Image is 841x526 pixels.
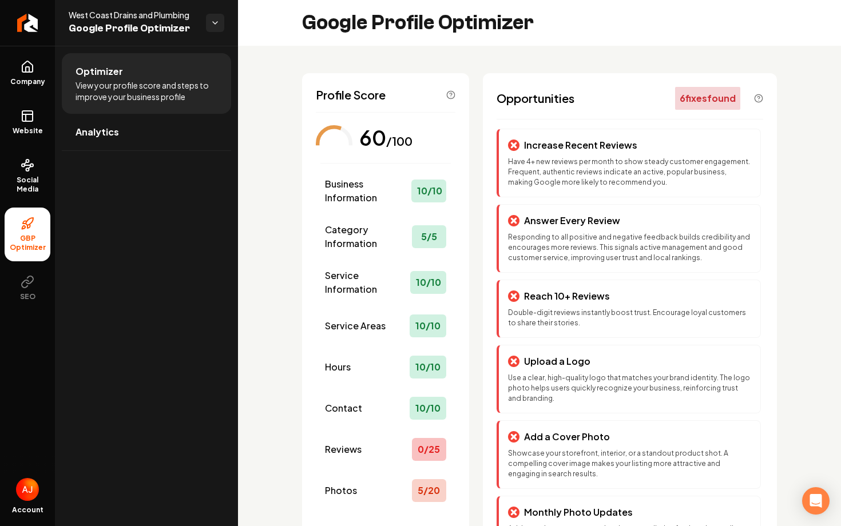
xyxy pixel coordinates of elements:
h2: Google Profile Optimizer [302,11,534,34]
a: Social Media [5,149,50,203]
div: 10 / 10 [410,356,446,378]
span: Account [12,505,43,515]
p: Have 4+ new reviews per month to show steady customer engagement. Frequent, authentic reviews ind... [508,157,751,188]
div: /100 [386,133,412,149]
p: Increase Recent Reviews [524,138,637,152]
div: 10 / 10 [410,397,446,420]
a: Company [5,51,50,95]
p: Showcase your storefront, interior, or a standout product shot. A compelling cover image makes yo... [508,448,751,479]
span: Category Information [325,223,412,250]
span: SEO [15,292,40,301]
div: 60 [359,126,386,149]
button: Open user button [16,478,39,501]
a: Analytics [62,114,231,150]
span: Hours [325,360,351,374]
div: 5 / 5 [412,225,446,248]
div: Increase Recent ReviewsHave 4+ new reviews per month to show steady customer engagement. Frequent... [497,129,761,197]
div: Add a Cover PhotoShowcase your storefront, interior, or a standout product shot. A compelling cov... [497,420,761,489]
span: Company [6,77,50,86]
img: Austin Jellison [16,478,39,501]
span: Optimizer [76,65,123,78]
span: GBP Optimizer [5,234,50,252]
span: View your profile score and steps to improve your business profile [76,79,217,102]
span: Opportunities [497,90,574,106]
div: 5 / 20 [412,479,446,502]
span: West Coast Drains and Plumbing [69,9,197,21]
p: Monthly Photo Updates [524,505,633,519]
p: Reach 10+ Reviews [524,289,610,303]
p: Upload a Logo [524,354,590,368]
div: Open Intercom Messenger [802,487,830,515]
div: Upload a LogoUse a clear, high-quality logo that matches your brand identity. The logo photo help... [497,345,761,413]
p: Add a Cover Photo [524,430,610,444]
p: Responding to all positive and negative feedback builds credibility and encourages more reviews. ... [508,232,751,263]
span: Photos [325,484,357,497]
div: Reach 10+ ReviewsDouble-digit reviews instantly boost trust. Encourage loyal customers to share t... [497,280,761,338]
button: SEO [5,266,50,310]
div: Answer Every ReviewResponding to all positive and negative feedback builds credibility and encour... [497,204,761,273]
span: Business Information [325,177,411,205]
span: Service Information [325,269,410,296]
span: Contact [325,401,362,415]
span: Reviews [325,443,362,456]
span: Profile Score [316,87,386,103]
span: Social Media [5,176,50,194]
a: Website [5,100,50,145]
p: Answer Every Review [524,214,620,228]
img: Rebolt Logo [17,14,38,32]
span: Analytics [76,125,119,139]
div: 10 / 10 [410,271,446,294]
span: Website [8,126,47,136]
div: 0 / 25 [412,438,446,461]
div: 6 fix es found [675,87,740,110]
p: Double-digit reviews instantly boost trust. Encourage loyal customers to share their stories. [508,308,751,328]
p: Use a clear, high-quality logo that matches your brand identity. The logo photo helps users quick... [508,373,751,404]
span: Service Areas [325,319,386,333]
span: Google Profile Optimizer [69,21,197,37]
div: 10 / 10 [410,314,446,337]
div: 10 / 10 [411,180,446,202]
